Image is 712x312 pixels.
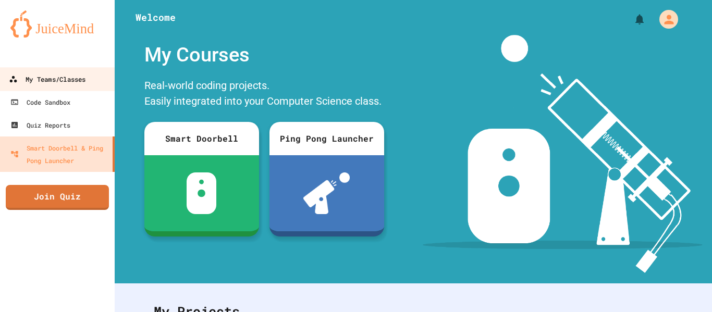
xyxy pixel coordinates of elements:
[187,172,216,214] img: sdb-white.svg
[303,172,350,214] img: ppl-with-ball.png
[10,96,70,108] div: Code Sandbox
[6,185,109,210] a: Join Quiz
[10,119,70,131] div: Quiz Reports
[10,10,104,38] img: logo-orange.svg
[423,35,702,273] img: banner-image-my-projects.png
[139,35,389,75] div: My Courses
[648,7,681,31] div: My Account
[269,122,384,155] div: Ping Pong Launcher
[10,142,108,167] div: Smart Doorbell & Ping Pong Launcher
[139,75,389,114] div: Real-world coding projects. Easily integrated into your Computer Science class.
[144,122,259,155] div: Smart Doorbell
[9,73,85,86] div: My Teams/Classes
[614,10,648,28] div: My Notifications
